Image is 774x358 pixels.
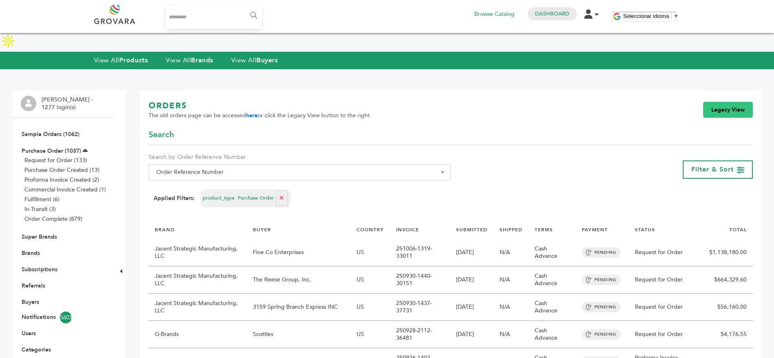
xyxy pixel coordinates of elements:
td: N/A [493,294,528,321]
a: Request for Order (133) [24,156,87,164]
a: In-Transit (3) [24,205,56,213]
a: Proforma Invoice Created (2) [24,176,99,184]
td: 3159 Spring Branch Express INC [247,294,351,321]
a: Notifications5603 [22,312,105,323]
td: [DATE] [450,266,493,294]
td: N/A [493,239,528,266]
a: Browse Catalog [474,10,515,19]
a: Categories [22,346,51,354]
a: Legacy View [703,102,753,118]
a: Sample Orders (1062) [22,130,79,138]
a: Purchase Order (1037) [22,147,81,155]
td: The Reese Group, Inc. [247,266,351,294]
a: Purchase Order Created (13) [24,166,99,174]
span: 5603 [60,312,72,323]
td: Request for Order [629,266,703,294]
td: Scottlev [247,321,351,348]
td: 251006-1319-33011 [390,239,450,266]
strong: Applied Filters: [153,194,195,202]
td: Jacent Strategic Manufacturing, LLC [149,266,247,294]
td: US [351,266,390,294]
td: $1,138,180.00 [703,239,753,266]
td: Cash Advance [528,239,576,266]
td: Cash Advance [528,266,576,294]
span: Seleccionar idioma [623,13,669,19]
td: Cash Advance [528,321,576,348]
a: Subscriptions [22,266,57,273]
td: Cash Advance [528,294,576,321]
span: product_type: Purchase Order [203,195,274,202]
span: ▼ [673,13,679,19]
a: TERMS [535,226,553,233]
span: Filter & Sort [691,165,734,174]
td: US [351,294,390,321]
strong: Buyers [257,56,278,65]
span: PENDING [582,275,621,285]
a: COUNTRY [357,226,384,233]
input: Search... [166,6,262,29]
label: Search by Order Reference Number [149,153,451,161]
td: 250930-1437-37731 [390,294,450,321]
span: Search [149,129,174,141]
td: Request for Order [629,239,703,266]
a: PAYMENT [582,226,608,233]
span: PENDING [582,329,621,340]
td: US [351,321,390,348]
a: Referrals [22,282,45,290]
img: profile.png [21,96,36,111]
a: Fulfillment (6) [24,195,59,203]
a: Order Complete (879) [24,215,82,223]
strong: Brands [191,56,213,65]
a: BRAND [155,226,175,233]
span: PENDING [582,247,621,258]
td: Request for Order [629,321,703,348]
td: [DATE] [450,239,493,266]
td: N/A [493,266,528,294]
a: here [246,112,258,119]
span: Order Reference Number [149,164,451,180]
td: US [351,239,390,266]
span: The old orders page can be accessed or click the Legacy View button to the right. [149,112,371,120]
td: $4,176.55 [703,321,753,348]
li: [PERSON_NAME] - 1277 login(s) [42,96,95,112]
a: INVOICE [396,226,419,233]
span: Order Reference Number [153,167,446,178]
a: STATUS [635,226,655,233]
td: Jacent Strategic Manufacturing, LLC [149,239,247,266]
a: SUBMITTED [456,226,487,233]
a: Buyers [22,298,39,306]
td: 250930-1440-30151 [390,266,450,294]
a: Seleccionar idioma​ [623,13,679,19]
td: [DATE] [450,321,493,348]
h1: ORDERS [149,100,371,112]
td: 250928-2112-36481 [390,321,450,348]
td: $56,160.00 [703,294,753,321]
a: Brands [22,249,40,257]
td: [DATE] [450,294,493,321]
a: View AllBuyers [231,56,278,65]
a: View AllBrands [166,56,213,65]
a: View AllProducts [94,56,148,65]
td: Jacent Strategic Manufacturing, LLC [149,294,247,321]
a: Commercial Invoice Created (1) [24,186,106,193]
strong: Products [119,56,148,65]
td: Request for Order [629,294,703,321]
td: $664,329.60 [703,266,753,294]
a: TOTAL [729,226,747,233]
a: SHIPPED [500,226,522,233]
a: Dashboard [535,10,569,18]
span: PENDING [582,302,621,312]
a: Super Brands [22,233,57,241]
td: G-Brands [149,321,247,348]
td: N/A [493,321,528,348]
a: Users [22,329,36,337]
td: Fine Co Enterprises [247,239,351,266]
a: BUYER [253,226,271,233]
